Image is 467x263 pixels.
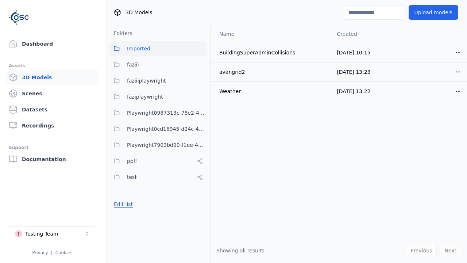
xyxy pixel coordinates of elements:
[337,69,370,75] span: [DATE] 13:23
[6,118,99,133] a: Recordings
[109,122,206,136] button: Playwright0cd16945-d24c-45f9-a8ba-c74193e3fd84
[15,230,22,237] div: T
[109,89,206,104] button: faziplaywright
[109,57,206,72] button: faziii
[109,30,132,37] h3: Folders
[6,152,99,167] a: Documentation
[109,106,206,120] button: Playwright0987313c-78e2-4cc7-83f2-505ce6d2d5aa
[337,88,370,94] span: [DATE] 13:22
[127,173,137,182] span: test
[127,60,139,69] span: faziii
[219,68,325,76] div: avangrid2
[109,41,206,56] button: Imported
[127,157,137,165] span: ppff
[109,170,206,184] button: test
[25,230,58,237] div: Testing Team
[127,141,206,149] span: Playwright7903bd90-f1ee-40e5-8689-7a943bbd43ef
[109,138,206,152] button: Playwright7903bd90-f1ee-40e5-8689-7a943bbd43ef
[126,9,152,16] span: 3D Models
[127,108,206,117] span: Playwright0987313c-78e2-4cc7-83f2-505ce6d2d5aa
[331,25,399,43] th: Created
[219,88,325,95] div: Weather
[6,102,99,117] a: Datasets
[409,5,458,20] button: Upload models
[219,49,325,56] div: BuildingSuperAdminCollisions
[9,143,96,152] div: Support
[6,86,99,101] a: Scenes
[55,250,73,255] a: Cookies
[216,248,265,254] span: Showing all results
[32,250,48,255] a: Privacy
[127,92,163,101] span: faziplaywright
[6,37,99,51] a: Dashboard
[109,73,206,88] button: faziiiplaywright
[51,250,53,255] span: |
[9,61,96,70] div: Assets
[9,226,96,241] button: Select a workspace
[127,44,150,53] span: Imported
[109,154,206,168] button: ppff
[109,198,137,211] button: Edit list
[127,76,166,85] span: faziiiplaywright
[6,70,99,85] a: 3D Models
[9,7,29,28] img: Logo
[127,125,206,133] span: Playwright0cd16945-d24c-45f9-a8ba-c74193e3fd84
[211,25,331,43] th: Name
[337,50,370,56] span: [DATE] 10:15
